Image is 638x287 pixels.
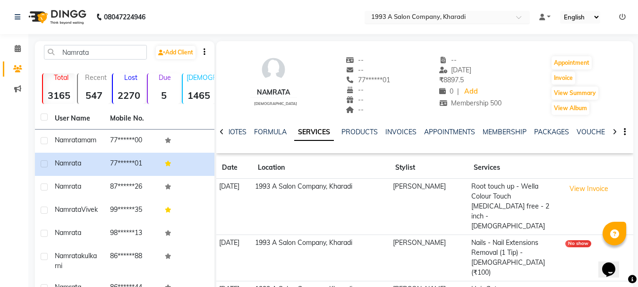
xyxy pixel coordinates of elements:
td: [PERSON_NAME] [390,235,468,281]
th: Stylist [390,157,468,179]
span: Vivek [81,205,98,214]
button: View Invoice [565,182,612,196]
a: PACKAGES [534,128,569,136]
span: -- [439,56,457,64]
strong: 547 [78,89,110,101]
td: [DATE] [216,179,252,235]
td: Nails - Nail Extensions Removal (1 Tip) - [DEMOGRAPHIC_DATA] (₹100) [468,235,562,281]
span: 8897.5 [439,76,464,84]
a: PRODUCTS [341,128,378,136]
img: logo [24,4,89,30]
button: Appointment [552,56,592,70]
p: Total [47,73,75,82]
span: namrata [55,252,81,260]
a: APPOINTMENTS [424,128,475,136]
a: MEMBERSHIP [483,128,527,136]
a: FORMULA [254,128,287,136]
p: Recent [82,73,110,82]
span: | [457,87,459,96]
strong: 5 [148,89,180,101]
span: Membership 500 [439,99,502,107]
strong: 1465 [183,89,215,101]
td: [DATE] [216,235,252,281]
button: Invoice [552,71,575,85]
iframe: chat widget [598,249,629,278]
a: NOTES [225,128,247,136]
div: namrata [250,87,297,97]
p: Lost [117,73,145,82]
strong: 2270 [113,89,145,101]
span: Namrata [55,205,81,214]
span: -- [346,56,364,64]
a: SERVICES [294,124,334,141]
span: -- [346,66,364,74]
th: Location [252,157,390,179]
span: mam [81,136,96,144]
span: ₹ [439,76,443,84]
img: avatar [259,55,288,84]
th: Services [468,157,562,179]
th: Date [216,157,252,179]
span: -- [346,86,364,94]
a: INVOICES [385,128,417,136]
p: Due [150,73,180,82]
td: Root touch up - Wella Colour Touch [MEDICAL_DATA] free - 2 inch - [DEMOGRAPHIC_DATA] [468,179,562,235]
th: User Name [49,108,104,130]
button: View Summary [552,87,598,100]
span: Namrata [55,228,81,237]
span: Namrata [55,136,81,144]
span: 0 [439,87,453,96]
span: namrata [55,182,81,191]
th: Mobile No. [104,108,160,130]
td: 1993 A Salon Company, Kharadi [252,235,390,281]
span: [DATE] [439,66,472,74]
strong: 3165 [43,89,75,101]
span: [DEMOGRAPHIC_DATA] [254,101,297,106]
a: VOUCHERS [577,128,614,136]
span: namrata [55,159,81,167]
b: 08047224946 [104,4,145,30]
a: Add Client [156,46,196,59]
td: 1993 A Salon Company, Kharadi [252,179,390,235]
a: Add [463,85,479,98]
td: [PERSON_NAME] [390,179,468,235]
button: View Album [552,102,589,115]
input: Search by Name/Mobile/Email/Code [44,45,147,60]
span: -- [346,96,364,104]
span: -- [346,105,364,114]
div: No show [565,240,591,247]
p: [DEMOGRAPHIC_DATA] [187,73,215,82]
